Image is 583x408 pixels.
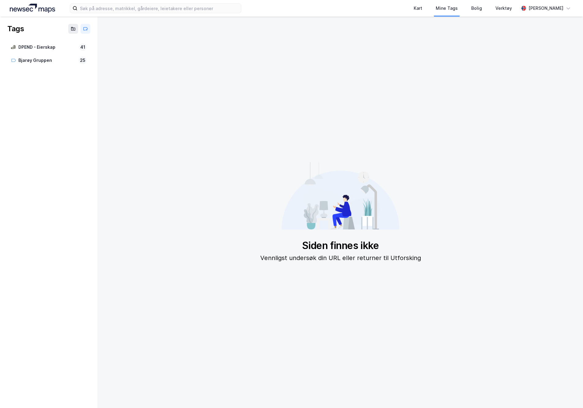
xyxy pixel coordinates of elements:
[552,379,583,408] iframe: Chat Widget
[79,43,87,51] div: 41
[528,5,563,12] div: [PERSON_NAME]
[7,24,24,34] div: Tags
[7,54,90,67] a: Bjarøy Gruppen25
[471,5,482,12] div: Bolig
[7,41,90,54] a: DPEND - Eierskap41
[10,4,55,13] img: logo.a4113a55bc3d86da70a041830d287a7e.svg
[77,4,241,13] input: Søk på adresse, matrikkel, gårdeiere, leietakere eller personer
[436,5,458,12] div: Mine Tags
[18,57,76,64] div: Bjarøy Gruppen
[260,253,421,263] div: Vennligst undersøk din URL eller returner til Utforsking
[260,240,421,252] div: Siden finnes ikke
[79,57,87,64] div: 25
[414,5,422,12] div: Kart
[18,43,77,51] div: DPEND - Eierskap
[495,5,512,12] div: Verktøy
[552,379,583,408] div: Kontrollprogram for chat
